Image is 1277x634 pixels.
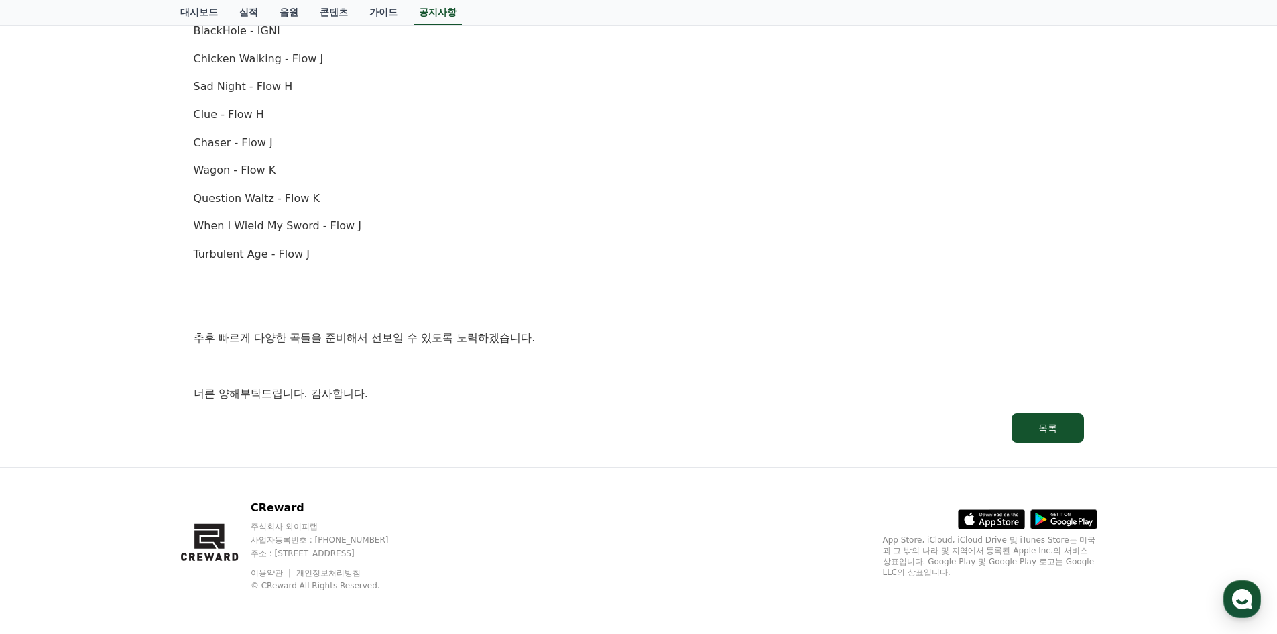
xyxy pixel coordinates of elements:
span: 홈 [42,445,50,456]
button: 목록 [1012,413,1084,443]
p: Clue - Flow H [194,106,1084,123]
span: 대화 [123,446,139,457]
p: 주소 : [STREET_ADDRESS] [251,548,414,559]
p: Question Waltz - Flow K [194,190,1084,207]
p: When I Wield My Sword - Flow J [194,217,1084,235]
p: Chaser - Flow J [194,134,1084,152]
p: CReward [251,500,414,516]
p: 너른 양해부탁드립니다. 감사합니다. [194,385,1084,403]
p: 추후 빠르게 다양한 곡들을 준비해서 선보일 수 있도록 노력하겠습니다. [194,329,1084,347]
a: 이용약관 [251,568,293,578]
a: 목록 [194,413,1084,443]
p: App Store, iCloud, iCloud Drive 및 iTunes Store는 미국과 그 밖의 나라 및 지역에서 등록된 Apple Inc.의 서비스 상표입니다. Goo... [883,535,1097,578]
a: 설정 [173,425,257,459]
a: 개인정보처리방침 [296,568,361,578]
p: BlackHole - IGNI [194,22,1084,40]
span: 설정 [207,445,223,456]
p: Wagon - Flow K [194,162,1084,179]
p: 주식회사 와이피랩 [251,521,414,532]
p: Turbulent Age - Flow J [194,246,1084,263]
p: Sad Night - Flow H [194,78,1084,95]
div: 목록 [1038,421,1057,435]
p: © CReward All Rights Reserved. [251,580,414,591]
p: Chicken Walking - Flow J [194,50,1084,68]
a: 대화 [88,425,173,459]
p: 사업자등록번호 : [PHONE_NUMBER] [251,535,414,545]
a: 홈 [4,425,88,459]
